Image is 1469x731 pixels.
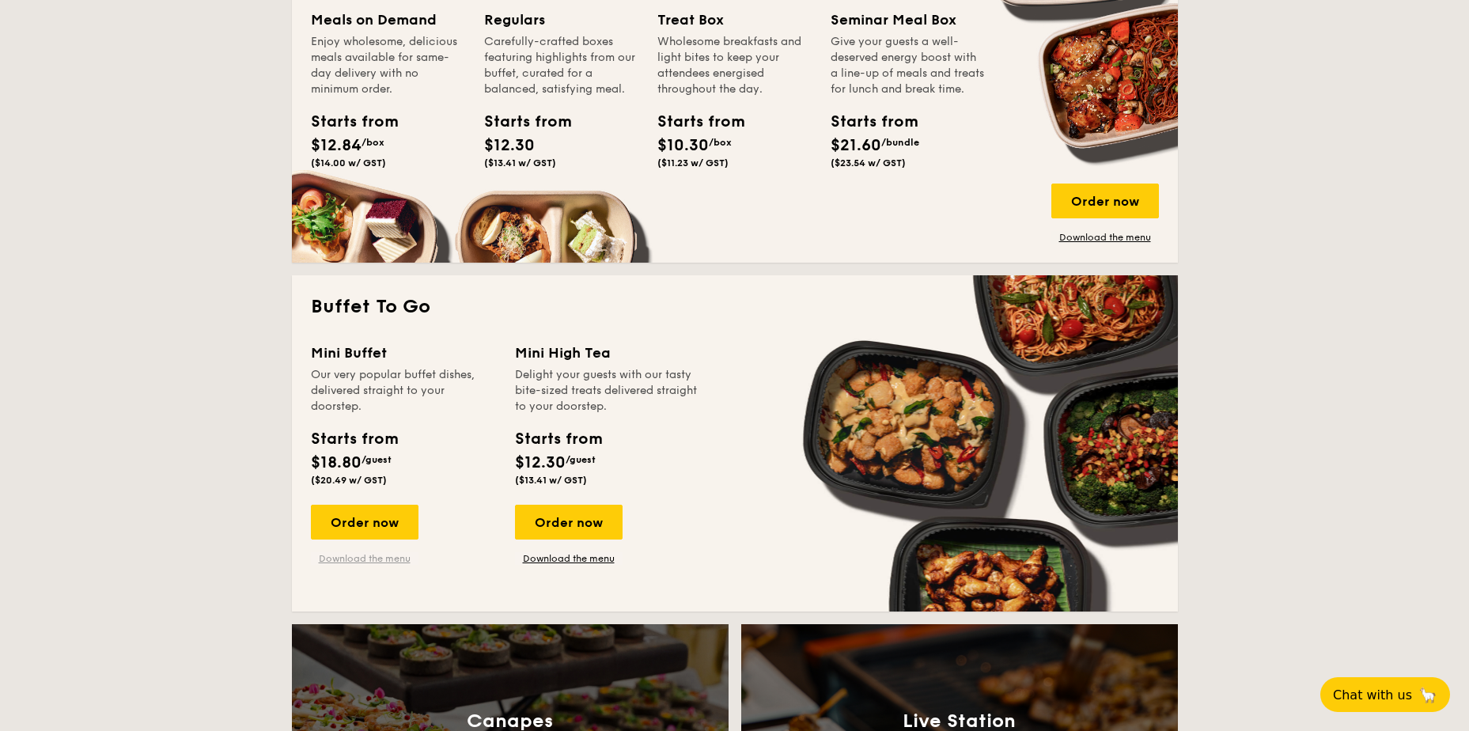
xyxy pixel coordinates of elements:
span: /guest [362,454,392,465]
span: Chat with us [1333,687,1412,703]
div: Order now [311,505,418,540]
span: $18.80 [311,453,362,472]
div: Give your guests a well-deserved energy boost with a line-up of meals and treats for lunch and br... [831,34,985,97]
span: 🦙 [1418,686,1437,704]
div: Order now [1051,184,1159,218]
span: ($13.41 w/ GST) [515,475,587,486]
span: $12.30 [484,136,535,155]
span: ($13.41 w/ GST) [484,157,556,169]
span: ($11.23 w/ GST) [657,157,729,169]
div: Mini Buffet [311,342,496,364]
div: Our very popular buffet dishes, delivered straight to your doorstep. [311,367,496,415]
div: Starts from [311,110,382,134]
span: /guest [566,454,596,465]
span: $12.30 [515,453,566,472]
span: ($14.00 w/ GST) [311,157,386,169]
div: Regulars [484,9,638,31]
span: $12.84 [311,136,362,155]
div: Mini High Tea [515,342,700,364]
div: Starts from [657,110,729,134]
button: Chat with us🦙 [1320,677,1450,712]
span: ($23.54 w/ GST) [831,157,906,169]
span: /box [709,137,732,148]
div: Seminar Meal Box [831,9,985,31]
a: Download the menu [311,552,418,565]
span: $10.30 [657,136,709,155]
a: Download the menu [515,552,623,565]
h2: Buffet To Go [311,294,1159,320]
div: Starts from [831,110,902,134]
div: Starts from [484,110,555,134]
span: /bundle [881,137,919,148]
div: Order now [515,505,623,540]
div: Wholesome breakfasts and light bites to keep your attendees energised throughout the day. [657,34,812,97]
div: Delight your guests with our tasty bite-sized treats delivered straight to your doorstep. [515,367,700,415]
span: /box [362,137,384,148]
span: $21.60 [831,136,881,155]
a: Download the menu [1051,231,1159,244]
div: Starts from [515,427,601,451]
div: Treat Box [657,9,812,31]
div: Enjoy wholesome, delicious meals available for same-day delivery with no minimum order. [311,34,465,97]
div: Starts from [311,427,397,451]
div: Carefully-crafted boxes featuring highlights from our buffet, curated for a balanced, satisfying ... [484,34,638,97]
div: Meals on Demand [311,9,465,31]
span: ($20.49 w/ GST) [311,475,387,486]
